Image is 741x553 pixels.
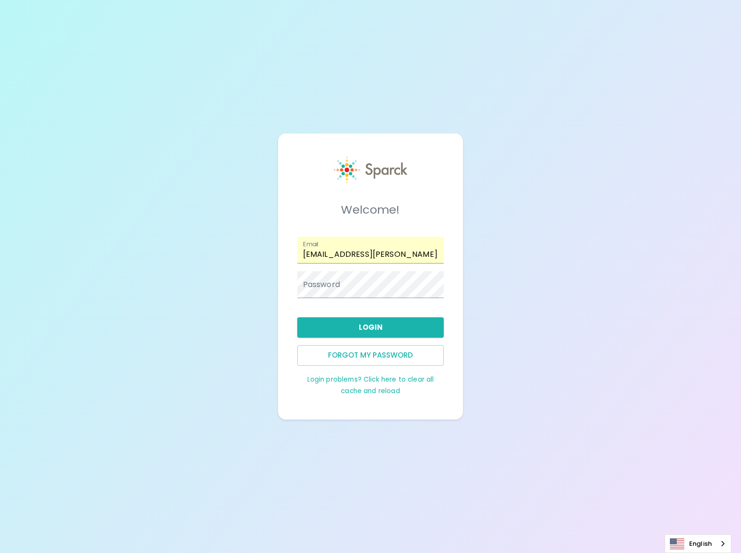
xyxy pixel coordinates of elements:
[307,375,434,396] a: Login problems? Click here to clear all cache and reload
[665,535,731,553] a: English
[303,240,318,248] label: Email
[297,202,444,217] h5: Welcome!
[665,534,731,553] aside: Language selected: English
[297,345,444,365] button: Forgot my password
[297,317,444,337] button: Login
[665,534,731,553] div: Language
[334,156,407,183] img: Sparck logo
